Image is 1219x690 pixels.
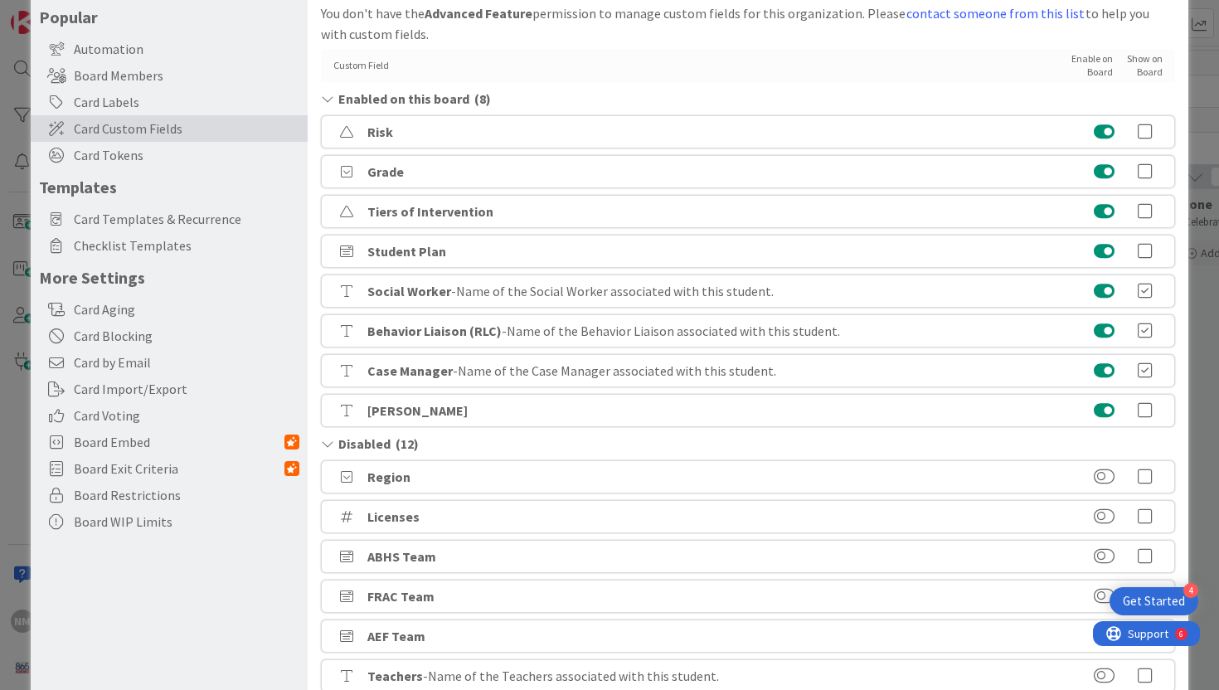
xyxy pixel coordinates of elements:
[74,236,299,255] span: Checklist Templates
[338,89,469,109] span: Enabled on this board
[74,459,284,479] span: Board Exit Criteria
[367,469,410,485] b: Region
[474,89,491,109] span: ( 8 )
[367,508,420,525] b: Licenses
[367,283,451,299] b: Social Worker
[74,352,299,372] span: Card by Email
[31,376,308,402] div: Card Import/Export
[86,7,90,20] div: 6
[423,668,719,684] span: - Name of the Teachers associated with this student.
[367,362,453,379] b: Case Manager
[31,62,308,89] div: Board Members
[333,59,1047,72] div: Custom Field
[74,406,299,425] span: Card Voting
[39,7,299,27] h5: Popular
[906,2,1085,24] button: contact someone from this list
[367,548,436,565] b: ABHS Team
[396,434,419,454] span: ( 12 )
[367,323,502,339] b: Behavior Liaison (RLC)
[367,243,446,260] b: Student Plan
[367,402,468,419] b: [PERSON_NAME]
[39,267,299,288] h5: More Settings
[39,177,299,197] h5: Templates
[35,2,75,22] span: Support
[321,2,1176,44] div: You don't have the permission to manage custom fields for this organization. Please to help you w...
[31,508,308,535] div: Board WIP Limits
[338,434,391,454] span: Disabled
[367,668,423,684] b: Teachers
[367,163,404,180] b: Grade
[74,432,284,452] span: Board Embed
[1121,52,1163,79] div: Show on Board
[1183,583,1198,598] div: 4
[74,145,299,165] span: Card Tokens
[453,362,776,379] span: - Name of the Case Manager associated with this student.
[451,283,774,299] span: - Name of the Social Worker associated with this student.
[1123,593,1185,610] div: Get Started
[74,209,299,229] span: Card Templates & Recurrence
[1055,52,1113,79] div: Enable on Board
[502,323,840,339] span: - Name of the Behavior Liaison associated with this student.
[31,89,308,115] div: Card Labels
[31,36,308,62] div: Automation
[367,628,425,644] b: AEF Team
[425,5,532,22] b: Advanced Feature
[367,203,493,220] b: Tiers of Intervention
[1110,587,1198,615] div: Open Get Started checklist, remaining modules: 4
[31,323,308,349] div: Card Blocking
[31,296,308,323] div: Card Aging
[367,124,393,140] b: Risk
[367,588,435,605] b: FRAC Team
[74,119,299,138] span: Card Custom Fields
[74,485,299,505] span: Board Restrictions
